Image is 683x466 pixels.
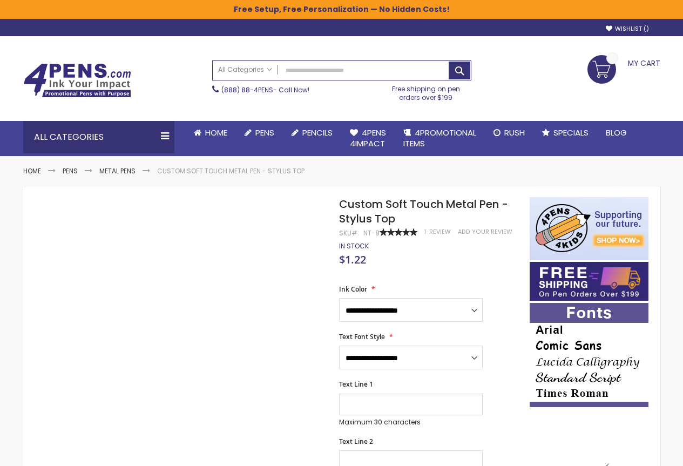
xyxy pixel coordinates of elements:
[205,127,227,138] span: Home
[339,197,508,226] span: Custom Soft Touch Metal Pen - Stylus Top
[341,121,395,156] a: 4Pens4impact
[530,303,648,407] img: font-personalization-examples
[485,121,533,145] a: Rush
[339,228,359,238] strong: SKU
[302,127,333,138] span: Pencils
[339,285,367,294] span: Ink Color
[283,121,341,145] a: Pencils
[553,127,589,138] span: Specials
[339,332,385,341] span: Text Font Style
[424,228,452,236] a: 1 Review
[23,166,41,175] a: Home
[403,127,476,149] span: 4PROMOTIONAL ITEMS
[363,229,380,238] div: NT-8
[339,437,373,446] span: Text Line 2
[533,121,597,145] a: Specials
[157,167,305,175] li: Custom Soft Touch Metal Pen - Stylus Top
[350,127,386,149] span: 4Pens 4impact
[597,121,635,145] a: Blog
[606,127,627,138] span: Blog
[213,61,278,79] a: All Categories
[606,25,649,33] a: Wishlist
[381,80,471,102] div: Free shipping on pen orders over $199
[218,65,272,74] span: All Categories
[221,85,309,94] span: - Call Now!
[23,63,131,98] img: 4Pens Custom Pens and Promotional Products
[504,127,525,138] span: Rush
[530,197,648,260] img: 4pens 4 kids
[221,85,273,94] a: (888) 88-4PENS
[236,121,283,145] a: Pens
[339,380,373,389] span: Text Line 1
[530,262,648,301] img: Free shipping on orders over $199
[395,121,485,156] a: 4PROMOTIONALITEMS
[63,166,78,175] a: Pens
[429,228,451,236] span: Review
[339,252,366,267] span: $1.22
[23,121,174,153] div: All Categories
[339,241,369,251] span: In stock
[424,228,426,236] span: 1
[458,228,512,236] a: Add Your Review
[99,166,136,175] a: Metal Pens
[255,127,274,138] span: Pens
[185,121,236,145] a: Home
[380,228,417,236] div: 100%
[339,418,483,427] p: Maximum 30 characters
[339,242,369,251] div: Availability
